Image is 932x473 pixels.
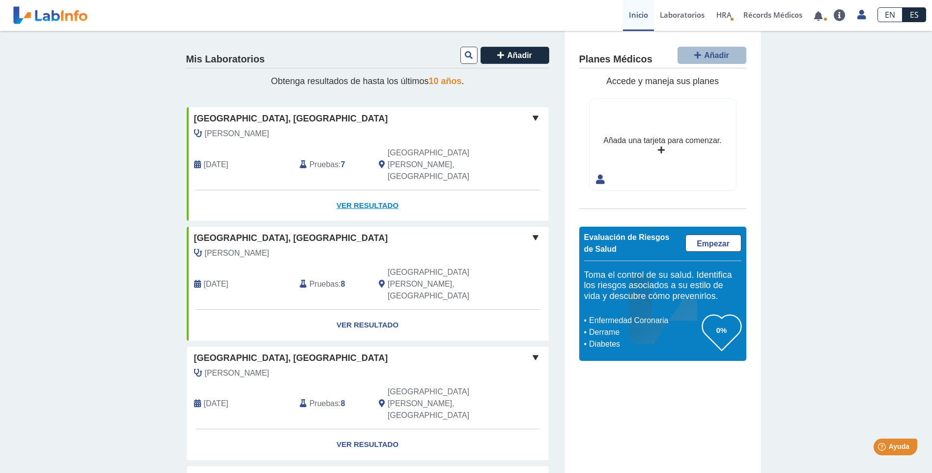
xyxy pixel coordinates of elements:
li: Enfermedad Coronaria [587,315,702,326]
h3: 0% [702,324,741,336]
span: San Juan, PR [388,386,496,421]
span: Accede y maneja sus planes [606,76,719,86]
span: Padilla Ortiz, Jose [205,247,269,259]
span: Añadir [507,51,532,59]
b: 8 [341,399,345,408]
iframe: Help widget launcher [845,435,921,462]
span: Añadir [704,51,729,59]
span: San Juan, PR [388,266,496,302]
button: Añadir [678,47,746,64]
li: Diabetes [587,338,702,350]
h4: Mis Laboratorios [186,54,265,65]
a: Ver Resultado [187,190,549,221]
a: Ver Resultado [187,310,549,341]
a: Ver Resultado [187,429,549,460]
span: San Juan, PR [388,147,496,182]
div: : [292,386,371,421]
h5: Toma el control de su salud. Identifica los riesgos asociados a su estilo de vida y descubre cómo... [584,270,741,302]
span: Pruebas [310,159,339,171]
li: Derrame [587,326,702,338]
span: HRA [716,10,732,20]
span: Pruebas [310,278,339,290]
b: 7 [341,160,345,169]
span: Irizarry Rodriguez, Ivan [205,128,269,140]
span: 2022-10-15 [204,278,228,290]
a: Empezar [685,235,741,252]
b: 8 [341,280,345,288]
span: 10 años [429,76,462,86]
span: [GEOGRAPHIC_DATA], [GEOGRAPHIC_DATA] [194,232,388,245]
a: EN [877,7,903,22]
span: [GEOGRAPHIC_DATA], [GEOGRAPHIC_DATA] [194,352,388,365]
span: [GEOGRAPHIC_DATA], [GEOGRAPHIC_DATA] [194,112,388,125]
div: Añada una tarjeta para comenzar. [603,135,721,147]
div: : [292,266,371,302]
button: Añadir [480,47,549,64]
div: : [292,147,371,182]
span: Pruebas [310,398,339,410]
span: Empezar [697,239,730,248]
span: Padilla Ortiz, Jose [205,367,269,379]
span: 2025-08-23 [204,159,228,171]
span: Evaluación de Riesgos de Salud [584,233,670,253]
span: 2025-07-19 [204,398,228,410]
h4: Planes Médicos [579,54,652,65]
a: ES [903,7,926,22]
span: Obtenga resultados de hasta los últimos . [271,76,464,86]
